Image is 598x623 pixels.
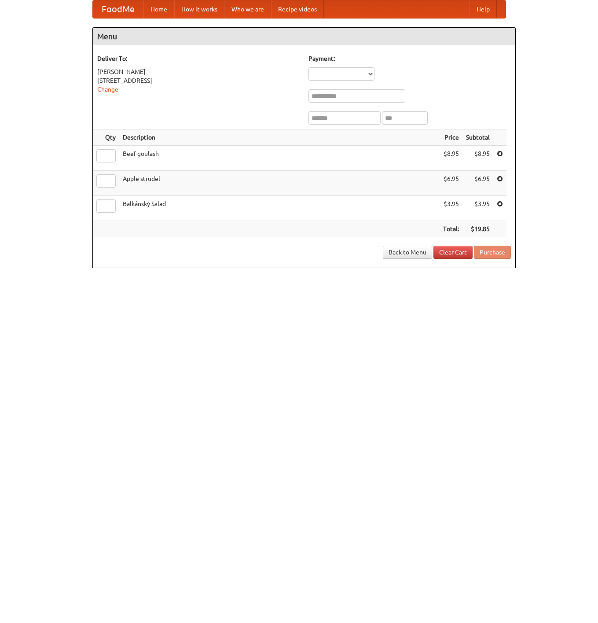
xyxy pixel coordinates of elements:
[308,54,511,63] h5: Payment:
[174,0,224,18] a: How it works
[224,0,271,18] a: Who we are
[462,221,493,237] th: $19.85
[143,0,174,18] a: Home
[440,171,462,196] td: $6.95
[440,129,462,146] th: Price
[383,246,432,259] a: Back to Menu
[119,146,440,171] td: Beef goulash
[474,246,511,259] button: Purchase
[97,86,118,93] a: Change
[97,67,300,76] div: [PERSON_NAME]
[119,171,440,196] td: Apple strudel
[462,171,493,196] td: $6.95
[433,246,473,259] a: Clear Cart
[470,0,497,18] a: Help
[93,0,143,18] a: FoodMe
[97,76,300,85] div: [STREET_ADDRESS]
[462,146,493,171] td: $8.95
[119,196,440,221] td: Balkánský Salad
[462,129,493,146] th: Subtotal
[93,28,515,45] h4: Menu
[440,221,462,237] th: Total:
[271,0,324,18] a: Recipe videos
[462,196,493,221] td: $3.95
[440,196,462,221] td: $3.95
[97,54,300,63] h5: Deliver To:
[440,146,462,171] td: $8.95
[119,129,440,146] th: Description
[93,129,119,146] th: Qty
